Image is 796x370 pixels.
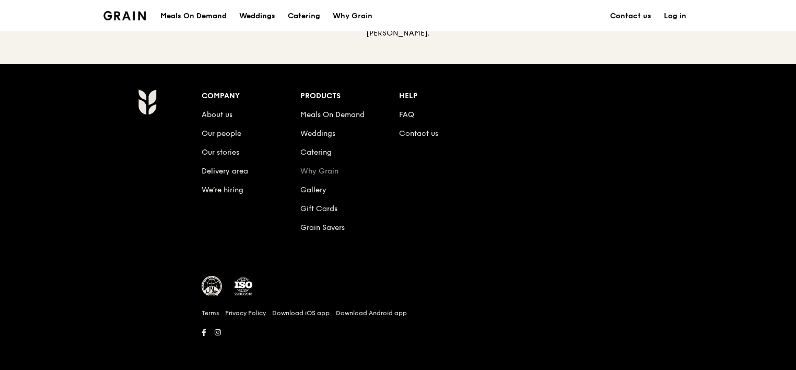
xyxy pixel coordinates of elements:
img: Grain [138,89,156,115]
a: Gallery [300,186,326,194]
a: Catering [282,1,326,32]
a: Delivery area [202,167,248,176]
img: MUIS Halal Certified [202,276,223,297]
a: Grain Savers [300,223,345,232]
a: Why Grain [300,167,338,176]
div: Catering [288,1,320,32]
a: Download Android app [336,309,407,317]
a: We’re hiring [202,186,243,194]
a: Our people [202,129,241,138]
a: About us [202,110,232,119]
a: Our stories [202,148,239,157]
a: Weddings [300,129,335,138]
img: Grain [103,11,146,20]
a: Contact us [399,129,438,138]
a: Log in [658,1,693,32]
div: Weddings [239,1,275,32]
img: ISO Certified [233,276,254,297]
a: Privacy Policy [225,309,266,317]
a: Catering [300,148,332,157]
a: FAQ [399,110,414,119]
a: Weddings [233,1,282,32]
a: Gift Cards [300,204,337,213]
a: Contact us [604,1,658,32]
a: Why Grain [326,1,379,32]
div: Help [399,89,498,103]
h6: Revision [97,340,699,348]
div: Products [300,89,399,103]
div: Company [202,89,300,103]
a: Terms [202,309,219,317]
div: Meals On Demand [160,1,227,32]
a: Download iOS app [272,309,330,317]
div: Why Grain [333,1,372,32]
a: Meals On Demand [300,110,365,119]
